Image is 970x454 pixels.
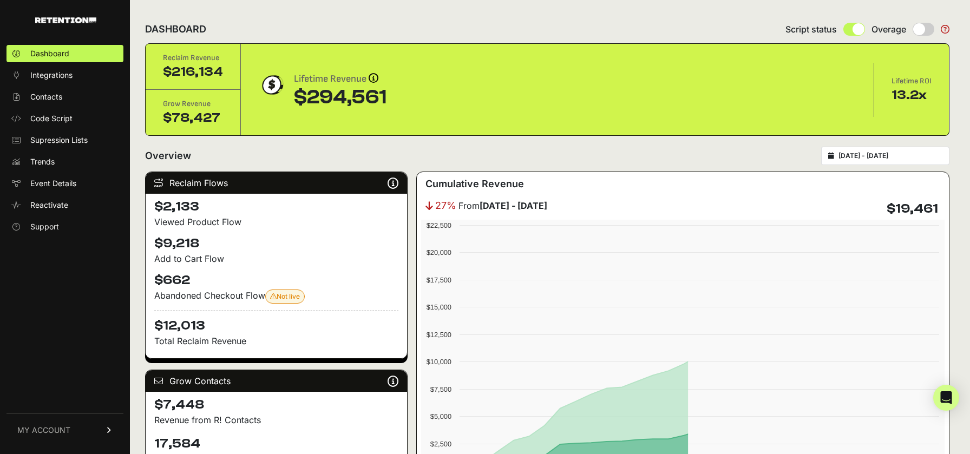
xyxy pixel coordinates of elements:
[163,98,223,109] div: Grow Revenue
[30,156,55,167] span: Trends
[163,52,223,63] div: Reclaim Revenue
[887,200,938,218] h4: $19,461
[785,23,837,36] span: Script status
[146,370,407,392] div: Grow Contacts
[154,413,398,426] p: Revenue from R! Contacts
[892,76,932,87] div: Lifetime ROI
[425,176,524,192] h3: Cumulative Revenue
[146,172,407,194] div: Reclaim Flows
[426,331,451,339] text: $12,500
[426,303,451,311] text: $15,000
[6,175,123,192] a: Event Details
[6,196,123,214] a: Reactivate
[270,292,300,300] span: Not live
[6,67,123,84] a: Integrations
[892,87,932,104] div: 13.2x
[430,385,451,393] text: $7,500
[154,310,398,334] h4: $12,013
[426,248,451,256] text: $20,000
[30,178,76,189] span: Event Details
[435,198,456,213] span: 27%
[163,109,223,127] div: $78,427
[145,148,191,163] h2: Overview
[163,63,223,81] div: $216,134
[35,17,96,23] img: Retention.com
[458,199,547,212] span: From
[30,48,69,59] span: Dashboard
[871,23,906,36] span: Overage
[30,70,73,81] span: Integrations
[154,272,398,289] h4: $662
[430,440,451,448] text: $2,500
[154,289,398,304] div: Abandoned Checkout Flow
[933,385,959,411] div: Open Intercom Messenger
[145,22,206,37] h2: DASHBOARD
[30,135,88,146] span: Supression Lists
[154,435,398,452] h4: 17,584
[154,215,398,228] div: Viewed Product Flow
[6,131,123,149] a: Supression Lists
[154,252,398,265] div: Add to Cart Flow
[6,45,123,62] a: Dashboard
[480,200,547,211] strong: [DATE] - [DATE]
[154,198,398,215] h4: $2,133
[30,221,59,232] span: Support
[30,200,68,210] span: Reactivate
[6,413,123,446] a: MY ACCOUNT
[6,218,123,235] a: Support
[426,358,451,366] text: $10,000
[258,71,285,98] img: dollar-coin-05c43ed7efb7bc0c12610022525b4bbbb207c7efeef5aecc26f025e68dcafac9.png
[6,88,123,106] a: Contacts
[154,334,398,347] p: Total Reclaim Revenue
[426,221,451,229] text: $22,500
[294,71,386,87] div: Lifetime Revenue
[30,113,73,124] span: Code Script
[430,412,451,420] text: $5,000
[294,87,386,108] div: $294,561
[30,91,62,102] span: Contacts
[154,235,398,252] h4: $9,218
[426,276,451,284] text: $17,500
[6,153,123,170] a: Trends
[6,110,123,127] a: Code Script
[17,425,70,436] span: MY ACCOUNT
[154,396,398,413] h4: $7,448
